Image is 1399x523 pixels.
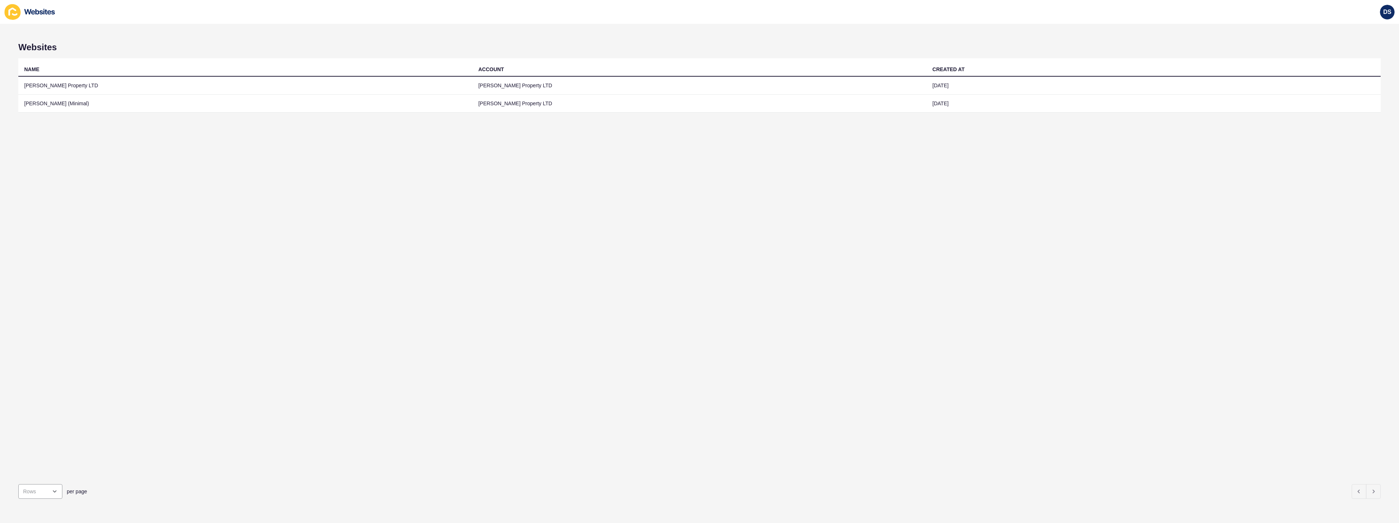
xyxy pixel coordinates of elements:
td: [PERSON_NAME] (Minimal) [18,95,473,113]
span: per page [67,488,87,495]
span: DS [1383,8,1391,16]
td: [PERSON_NAME] Property LTD [473,95,927,113]
div: ACCOUNT [478,66,504,73]
td: [DATE] [926,95,1381,113]
div: CREATED AT [932,66,965,73]
h1: Websites [18,42,1381,52]
div: NAME [24,66,39,73]
td: [PERSON_NAME] Property LTD [473,77,927,95]
div: open menu [18,484,62,499]
td: [PERSON_NAME] Property LTD [18,77,473,95]
td: [DATE] [926,77,1381,95]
